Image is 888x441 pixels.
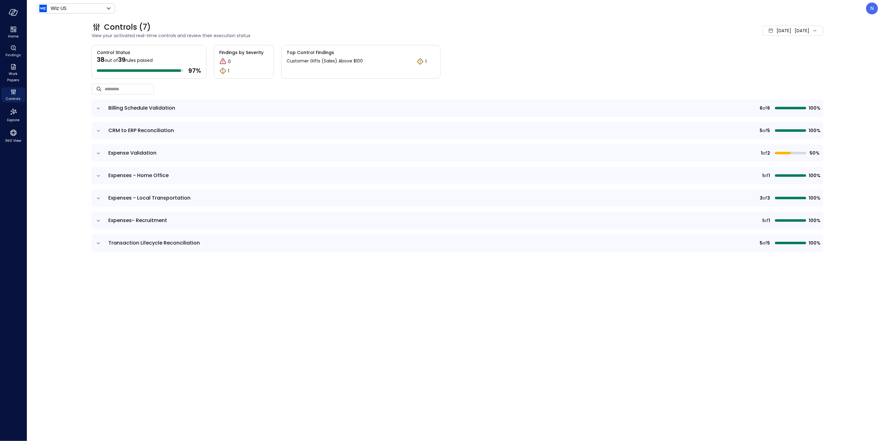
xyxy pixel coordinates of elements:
[108,194,190,201] span: Expenses - Local Transportation
[95,240,101,246] button: expand row
[95,173,101,179] button: expand row
[219,67,227,75] div: Warning
[764,217,768,224] span: of
[1,25,25,40] div: Home
[108,104,175,111] span: Billing Schedule Validation
[777,27,791,34] span: [DATE]
[767,127,770,134] span: 5
[809,105,820,111] span: 100%
[108,172,169,179] span: Expenses - Home Office
[118,55,126,64] span: 39
[762,172,764,179] span: 1
[97,55,105,64] span: 38
[228,68,229,74] p: 1
[108,239,200,246] span: Transaction Lifecycle Reconciliation
[425,58,427,65] p: 1
[1,127,25,144] div: 360 View
[809,195,820,201] span: 100%
[39,5,47,12] img: Icon
[6,96,21,102] span: Controls
[92,45,130,56] span: Control Status
[768,217,770,224] span: 1
[768,172,770,179] span: 1
[95,150,101,156] button: expand row
[760,195,762,201] span: 3
[760,105,762,111] span: 6
[764,172,768,179] span: of
[760,127,762,134] span: 5
[809,172,820,179] span: 100%
[228,58,231,65] p: 0
[6,52,21,58] span: Findings
[7,117,19,123] span: Explore
[762,105,767,111] span: of
[1,87,25,102] div: Controls
[95,128,101,134] button: expand row
[762,217,764,224] span: 1
[4,71,23,83] span: Work Papers
[767,240,770,246] span: 5
[762,240,767,246] span: of
[1,62,25,84] div: Work Papers
[8,33,18,39] span: Home
[866,2,878,14] div: Noa Turgeman
[287,49,435,56] span: Top Control Findings
[1,44,25,59] div: Findings
[108,217,167,224] span: Expenses- Recruitment
[762,150,767,156] span: of
[809,217,820,224] span: 100%
[767,195,770,201] span: 3
[108,127,174,134] span: CRM to ERP Reconciliation
[95,195,101,201] button: expand row
[126,57,153,63] span: rules passed
[188,67,201,75] span: 97 %
[417,58,424,65] div: Warning
[762,127,767,134] span: of
[762,195,767,201] span: of
[871,5,874,12] p: N
[105,57,118,63] span: out of
[91,32,638,39] span: View your activated real-time controls and review their execution status
[287,58,363,65] p: Customer Gifts (Sales) Above $100
[51,5,67,12] p: Wiz US
[1,106,25,124] div: Explore
[95,218,101,224] button: expand row
[108,149,156,156] span: Expense Validation
[809,150,820,156] span: 50%
[809,127,820,134] span: 100%
[767,150,770,156] span: 2
[809,240,820,246] span: 100%
[760,240,762,246] span: 5
[219,58,227,65] div: Critical
[219,49,269,56] span: Findings by Severity
[104,22,151,32] span: Controls (7)
[761,150,762,156] span: 1
[5,137,22,144] span: 360 View
[767,105,770,111] span: 6
[95,105,101,111] button: expand row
